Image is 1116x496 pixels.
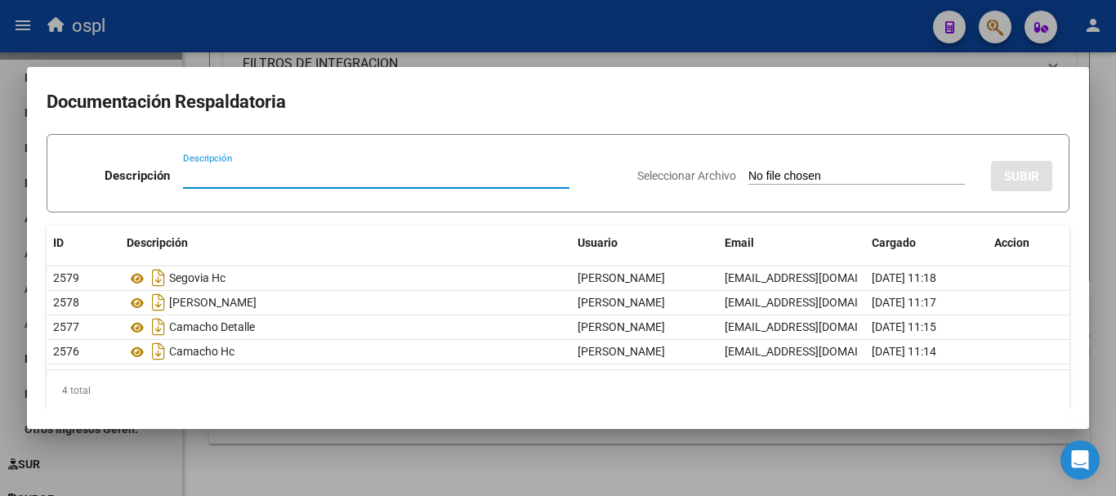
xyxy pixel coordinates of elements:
[872,296,936,309] span: [DATE] 11:17
[53,296,79,309] span: 2578
[127,289,565,315] div: [PERSON_NAME]
[47,226,120,261] datatable-header-cell: ID
[991,161,1052,191] button: SUBIR
[120,226,571,261] datatable-header-cell: Descripción
[47,87,1069,118] h2: Documentación Respaldatoria
[872,345,936,358] span: [DATE] 11:14
[578,296,665,309] span: [PERSON_NAME]
[725,296,906,309] span: [EMAIL_ADDRESS][DOMAIN_NAME]
[105,167,170,185] p: Descripción
[578,236,618,249] span: Usuario
[725,345,906,358] span: [EMAIL_ADDRESS][DOMAIN_NAME]
[1060,440,1100,480] div: Open Intercom Messenger
[578,345,665,358] span: [PERSON_NAME]
[872,271,936,284] span: [DATE] 11:18
[578,320,665,333] span: [PERSON_NAME]
[53,236,64,249] span: ID
[578,271,665,284] span: [PERSON_NAME]
[53,271,79,284] span: 2579
[725,236,754,249] span: Email
[725,320,906,333] span: [EMAIL_ADDRESS][DOMAIN_NAME]
[571,226,718,261] datatable-header-cell: Usuario
[994,236,1029,249] span: Accion
[148,338,169,364] i: Descargar documento
[1004,169,1039,184] span: SUBIR
[872,236,916,249] span: Cargado
[53,345,79,358] span: 2576
[47,370,1069,411] div: 4 total
[148,314,169,340] i: Descargar documento
[872,320,936,333] span: [DATE] 11:15
[718,226,865,261] datatable-header-cell: Email
[865,226,988,261] datatable-header-cell: Cargado
[725,271,906,284] span: [EMAIL_ADDRESS][DOMAIN_NAME]
[127,236,188,249] span: Descripción
[637,169,736,182] span: Seleccionar Archivo
[127,338,565,364] div: Camacho Hc
[988,226,1069,261] datatable-header-cell: Accion
[127,265,565,291] div: Segovia Hc
[148,289,169,315] i: Descargar documento
[148,265,169,291] i: Descargar documento
[53,320,79,333] span: 2577
[127,314,565,340] div: Camacho Detalle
